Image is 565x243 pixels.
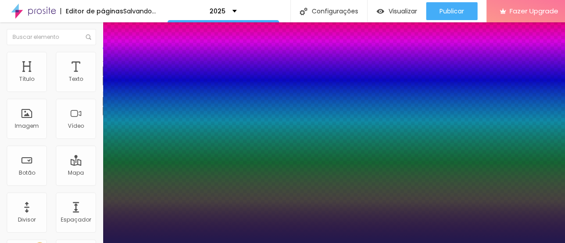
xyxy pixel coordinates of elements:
[377,8,384,15] img: view-1.svg
[510,7,558,15] span: Fazer Upgrade
[86,34,91,40] img: Icone
[60,8,123,14] div: Editor de páginas
[300,8,307,15] img: Icone
[439,8,464,15] span: Publicar
[426,2,477,20] button: Publicar
[19,170,35,176] div: Botão
[69,76,83,82] div: Texto
[123,8,156,14] div: Salvando...
[68,170,84,176] div: Mapa
[7,29,96,45] input: Buscar elemento
[368,2,426,20] button: Visualizar
[19,76,34,82] div: Título
[61,217,91,223] div: Espaçador
[15,123,39,129] div: Imagem
[68,123,84,129] div: Vídeo
[18,217,36,223] div: Divisor
[389,8,417,15] span: Visualizar
[209,8,226,14] p: 2025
